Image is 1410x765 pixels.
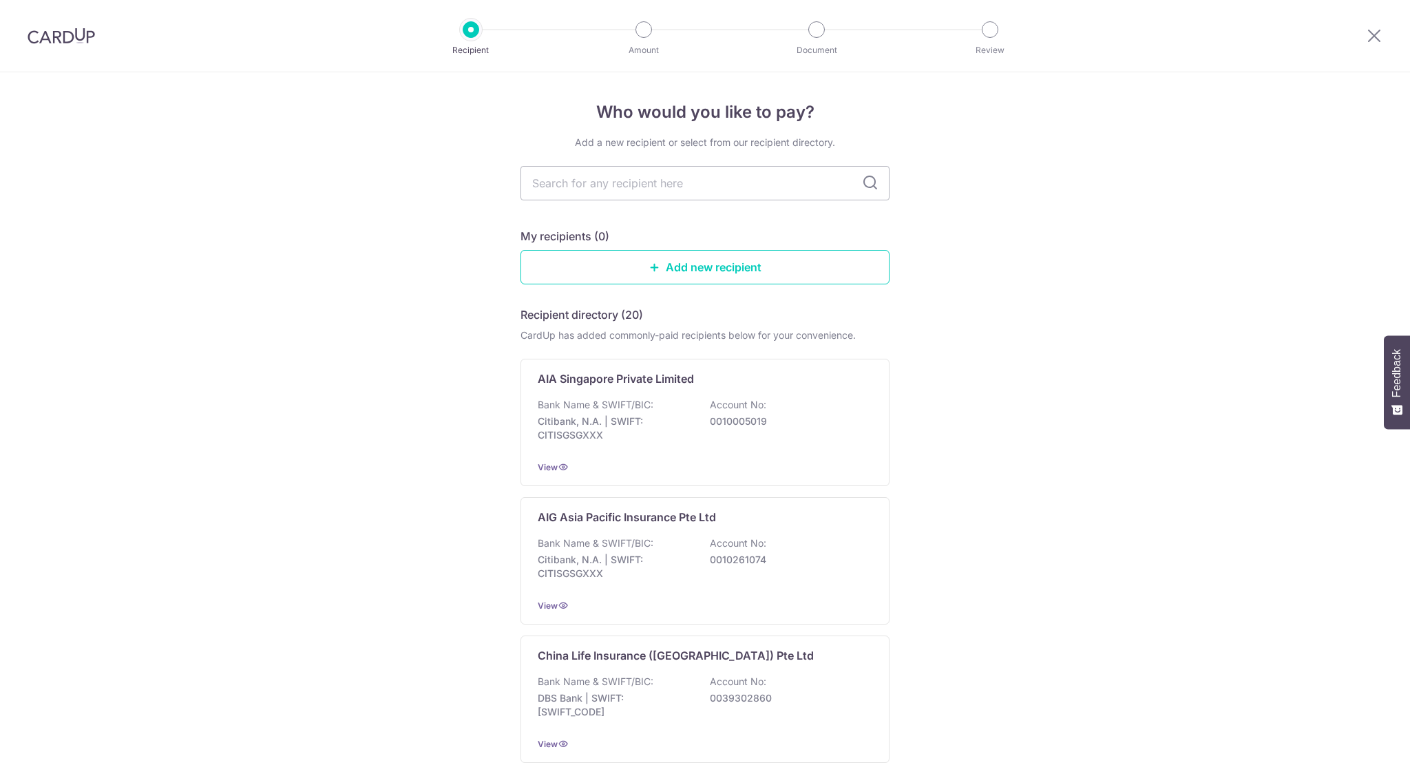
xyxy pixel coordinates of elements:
p: China Life Insurance ([GEOGRAPHIC_DATA]) Pte Ltd [538,647,814,664]
span: Feedback [1391,349,1403,397]
p: Bank Name & SWIFT/BIC: [538,398,653,412]
a: View [538,462,558,472]
p: AIG Asia Pacific Insurance Pte Ltd [538,509,716,525]
a: Add new recipient [520,250,890,284]
p: Citibank, N.A. | SWIFT: CITISGSGXXX [538,415,692,442]
h5: My recipients (0) [520,228,609,244]
a: View [538,739,558,749]
p: 0039302860 [710,691,864,705]
p: Account No: [710,398,766,412]
div: Add a new recipient or select from our recipient directory. [520,136,890,149]
p: Document [766,43,867,57]
h4: Who would you like to pay? [520,100,890,125]
p: Amount [593,43,695,57]
p: Account No: [710,675,766,689]
p: Citibank, N.A. | SWIFT: CITISGSGXXX [538,553,692,580]
p: 0010261074 [710,553,864,567]
p: DBS Bank | SWIFT: [SWIFT_CODE] [538,691,692,719]
div: CardUp has added commonly-paid recipients below for your convenience. [520,328,890,342]
p: Review [939,43,1041,57]
h5: Recipient directory (20) [520,306,643,323]
p: Recipient [420,43,522,57]
button: Feedback - Show survey [1384,335,1410,429]
p: AIA Singapore Private Limited [538,370,694,387]
input: Search for any recipient here [520,166,890,200]
img: CardUp [28,28,95,44]
a: View [538,600,558,611]
p: Bank Name & SWIFT/BIC: [538,675,653,689]
p: Account No: [710,536,766,550]
p: Bank Name & SWIFT/BIC: [538,536,653,550]
p: 0010005019 [710,415,864,428]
